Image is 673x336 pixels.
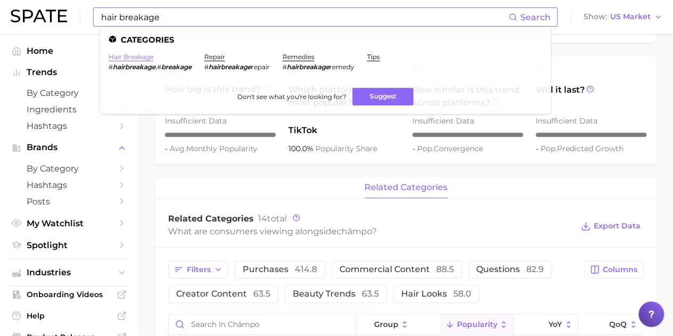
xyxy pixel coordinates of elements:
[27,240,112,250] span: Spotlight
[27,88,112,98] span: by Category
[352,88,413,105] button: Suggest
[329,63,354,71] span: remedy
[356,314,442,335] button: group
[584,260,643,278] button: Columns
[168,224,573,239] div: What are consumers viewing alongside ?
[578,219,643,234] button: Export Data
[412,114,523,127] div: Insufficient Data
[453,289,471,299] span: 58.0
[436,264,454,274] span: 88.5
[536,144,541,153] span: -
[170,144,257,153] span: monthly popularity
[609,320,627,329] span: QoQ
[253,289,270,299] span: 63.5
[9,43,130,59] a: Home
[373,320,398,329] span: group
[165,144,170,153] span: -
[9,308,130,324] a: Help
[293,290,379,298] span: beauty trends
[168,260,228,278] button: Filters
[337,226,372,236] span: chāmpo
[109,53,154,61] a: hair breakage
[412,133,523,137] div: – / 10
[161,63,192,71] em: breakage
[237,93,346,101] span: Don't see what you're looking for?
[514,314,578,335] button: YoY
[536,84,646,109] span: Will it last?
[594,222,641,231] span: Export Data
[109,63,113,71] span: #
[401,290,471,298] span: hair looks
[209,63,251,71] em: hairbreakage
[165,114,276,127] div: Insufficient Data
[283,53,314,61] a: remedies
[169,314,355,334] input: Search in chāmpo
[9,118,130,134] a: Hashtags
[258,214,287,224] span: total
[288,124,399,137] span: TikTok
[442,314,514,335] button: Popularity
[541,144,557,153] abbr: popularity index
[251,63,270,71] span: repair
[168,214,254,224] span: Related Categories
[9,177,130,193] a: Hashtags
[364,183,447,192] span: related categories
[170,144,186,153] abbr: average
[9,215,130,232] a: My Watchlist
[9,101,130,118] a: Ingredients
[417,144,483,153] span: convergence
[258,214,267,224] span: 14
[549,320,562,329] span: YoY
[187,265,211,274] span: Filters
[9,193,130,210] a: Posts
[113,63,155,71] em: hairbreakage
[578,314,643,335] button: QoQ
[27,196,112,207] span: Posts
[204,63,209,71] span: #
[9,237,130,253] a: Spotlight
[9,85,130,101] a: by Category
[176,290,270,298] span: creator content
[165,133,276,137] div: – / 10
[109,63,192,71] div: ,
[536,133,646,137] div: – / 10
[283,63,287,71] span: #
[476,265,544,274] span: questions
[456,320,497,329] span: Popularity
[27,104,112,114] span: Ingredients
[100,8,509,26] input: Search here for a brand, industry, or ingredient
[27,218,112,228] span: My Watchlist
[9,265,130,281] button: Industries
[536,114,646,127] div: Insufficient Data
[204,53,225,61] a: repair
[287,63,329,71] em: hairbreakage
[288,144,315,153] span: 100.0%
[27,163,112,174] span: by Category
[11,10,67,22] img: SPATE
[610,14,651,20] span: US Market
[27,290,112,299] span: Onboarding Videos
[520,12,551,22] span: Search
[541,144,624,153] span: predicted growth
[362,289,379,299] span: 63.5
[603,265,637,274] span: Columns
[27,268,112,277] span: Industries
[315,144,377,153] span: popularity share
[339,265,454,274] span: commercial content
[526,264,544,274] span: 82.9
[243,265,317,274] span: purchases
[584,14,607,20] span: Show
[412,144,417,153] span: -
[157,63,161,71] span: #
[417,144,434,153] abbr: popularity index
[9,140,130,155] button: Brands
[581,10,665,24] button: ShowUS Market
[367,53,380,61] a: tips
[27,121,112,131] span: Hashtags
[9,64,130,80] button: Trends
[109,35,542,44] li: Categories
[27,311,112,321] span: Help
[27,46,112,56] span: Home
[27,68,112,77] span: Trends
[9,160,130,177] a: by Category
